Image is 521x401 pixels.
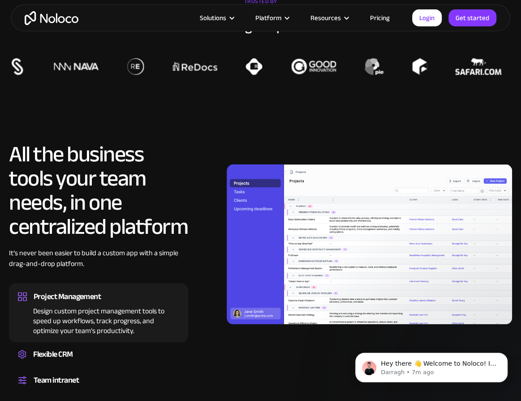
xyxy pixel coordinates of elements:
[310,12,341,24] div: Resources
[34,373,79,387] div: Team intranet
[448,9,496,26] a: Get started
[244,12,299,24] div: Platform
[412,9,442,26] a: Login
[9,142,188,238] h2: All the business tools your team needs, in one centralized platform
[189,12,244,24] div: Solutions
[255,12,281,24] div: Platform
[200,12,226,24] div: Solutions
[33,347,73,361] div: Flexible CRM
[299,12,359,24] div: Resources
[25,11,78,25] a: home
[34,290,101,303] div: Project Management
[18,361,179,363] div: Create a custom CRM that you can adapt to your business’s needs, centralize your workflows, and m...
[9,247,188,282] div: It’s never been easier to build a custom app with a simple drag-and-drop platform.
[359,12,401,24] a: Pricing
[18,303,179,335] div: Design custom project management tools to speed up workflows, track progress, and optimize your t...
[18,387,179,389] div: Set up a central space for your team to collaborate, share information, and stay up to date on co...
[342,334,521,397] iframe: Intercom notifications message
